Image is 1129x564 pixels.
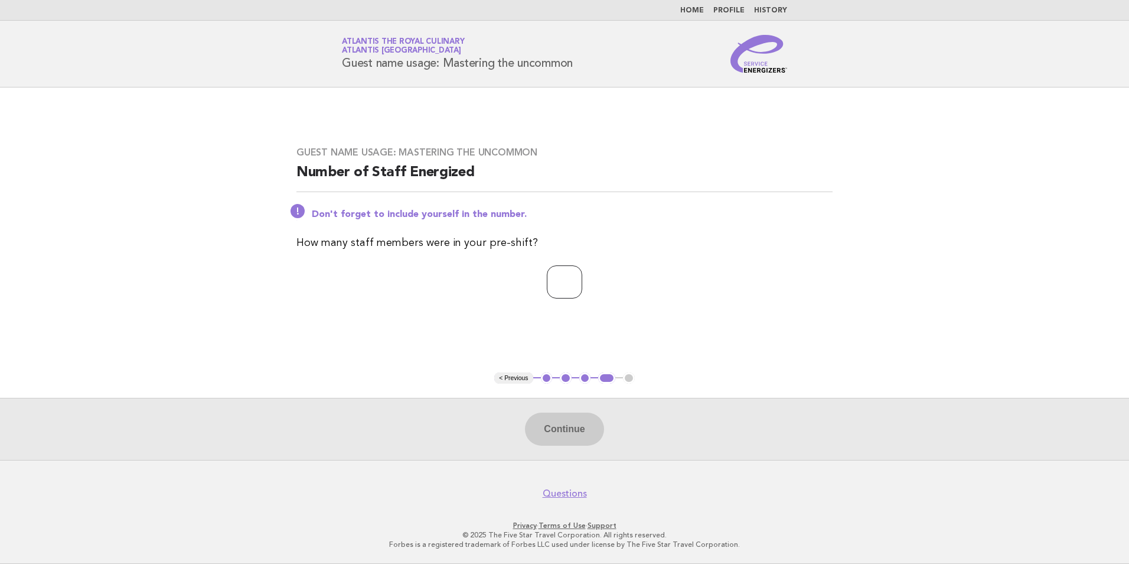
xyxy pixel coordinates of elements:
[296,235,833,251] p: How many staff members were in your pre-shift?
[203,530,926,540] p: © 2025 The Five Star Travel Corporation. All rights reserved.
[513,521,537,530] a: Privacy
[539,521,586,530] a: Terms of Use
[541,372,553,384] button: 1
[203,540,926,549] p: Forbes is a registered trademark of Forbes LLC used under license by The Five Star Travel Corpora...
[312,209,833,221] p: Don't forget to include yourself in the number.
[342,38,464,54] a: Atlantis the Royal CulinaryAtlantis [GEOGRAPHIC_DATA]
[296,163,833,192] h2: Number of Staff Energized
[579,372,591,384] button: 3
[203,521,926,530] p: · ·
[543,488,587,500] a: Questions
[342,47,461,55] span: Atlantis [GEOGRAPHIC_DATA]
[680,7,704,14] a: Home
[754,7,787,14] a: History
[342,38,573,69] h1: Guest name usage: Mastering the uncommon
[560,372,572,384] button: 2
[713,7,745,14] a: Profile
[730,35,787,73] img: Service Energizers
[588,521,616,530] a: Support
[296,147,833,158] h3: Guest name usage: Mastering the uncommon
[494,372,533,384] button: < Previous
[598,372,615,384] button: 4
